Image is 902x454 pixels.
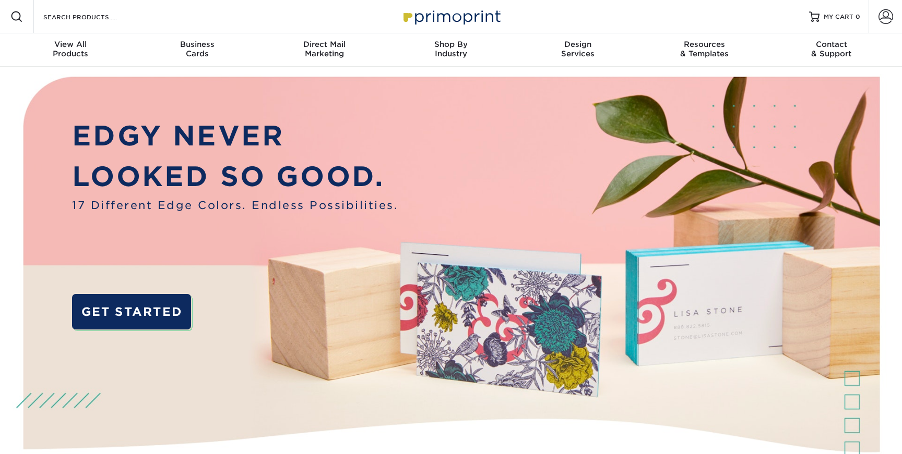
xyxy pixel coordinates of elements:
span: Design [514,40,641,49]
img: Primoprint [399,5,503,28]
span: 0 [856,13,860,20]
span: Contact [768,40,895,49]
div: Marketing [261,40,388,58]
a: Contact& Support [768,33,895,67]
a: Resources& Templates [641,33,768,67]
div: Industry [388,40,515,58]
span: Direct Mail [261,40,388,49]
p: EDGY NEVER [72,116,398,156]
input: SEARCH PRODUCTS..... [42,10,144,23]
div: & Support [768,40,895,58]
span: Resources [641,40,768,49]
div: Services [514,40,641,58]
a: BusinessCards [134,33,261,67]
span: Business [134,40,261,49]
a: Direct MailMarketing [261,33,388,67]
span: MY CART [824,13,853,21]
span: 17 Different Edge Colors. Endless Possibilities. [72,197,398,213]
a: DesignServices [514,33,641,67]
span: View All [7,40,134,49]
div: Cards [134,40,261,58]
p: LOOKED SO GOOD. [72,156,398,197]
a: GET STARTED [72,294,191,329]
span: Shop By [388,40,515,49]
a: Shop ByIndustry [388,33,515,67]
a: View AllProducts [7,33,134,67]
div: & Templates [641,40,768,58]
div: Products [7,40,134,58]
